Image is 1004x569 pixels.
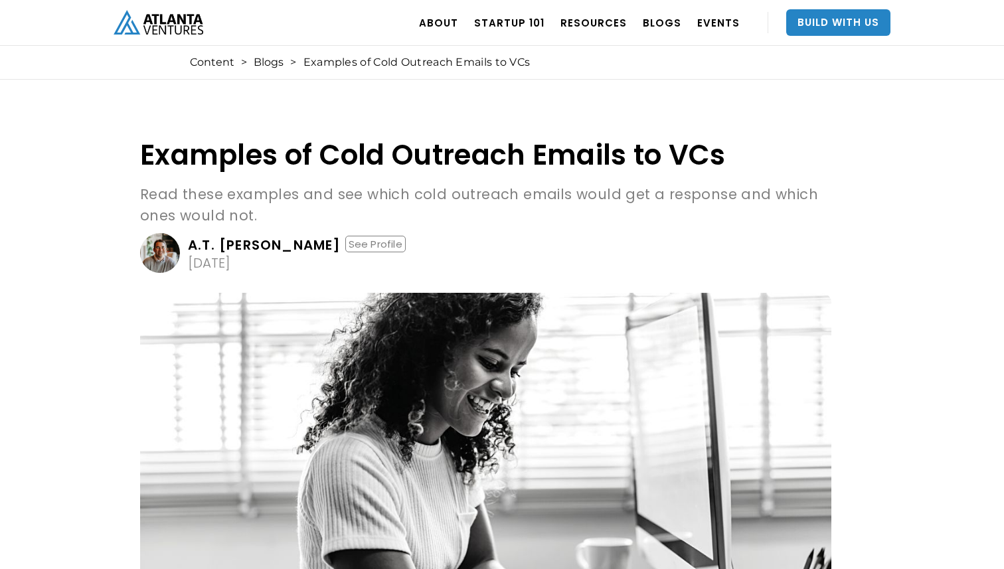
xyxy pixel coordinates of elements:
[560,4,627,41] a: RESOURCES
[190,56,234,69] a: Content
[140,184,831,226] p: Read these examples and see which cold outreach emails would get a response and which ones would ...
[140,139,831,171] h1: Examples of Cold Outreach Emails to VCs
[254,56,284,69] a: Blogs
[303,56,531,69] div: Examples of Cold Outreach Emails to VCs
[643,4,681,41] a: BLOGS
[474,4,544,41] a: Startup 101
[188,256,230,270] div: [DATE]
[140,233,831,273] a: A.T. [PERSON_NAME]See Profile[DATE]
[345,236,406,252] div: See Profile
[241,56,247,69] div: >
[786,9,890,36] a: Build With Us
[419,4,458,41] a: ABOUT
[697,4,740,41] a: EVENTS
[290,56,296,69] div: >
[188,238,341,252] div: A.T. [PERSON_NAME]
